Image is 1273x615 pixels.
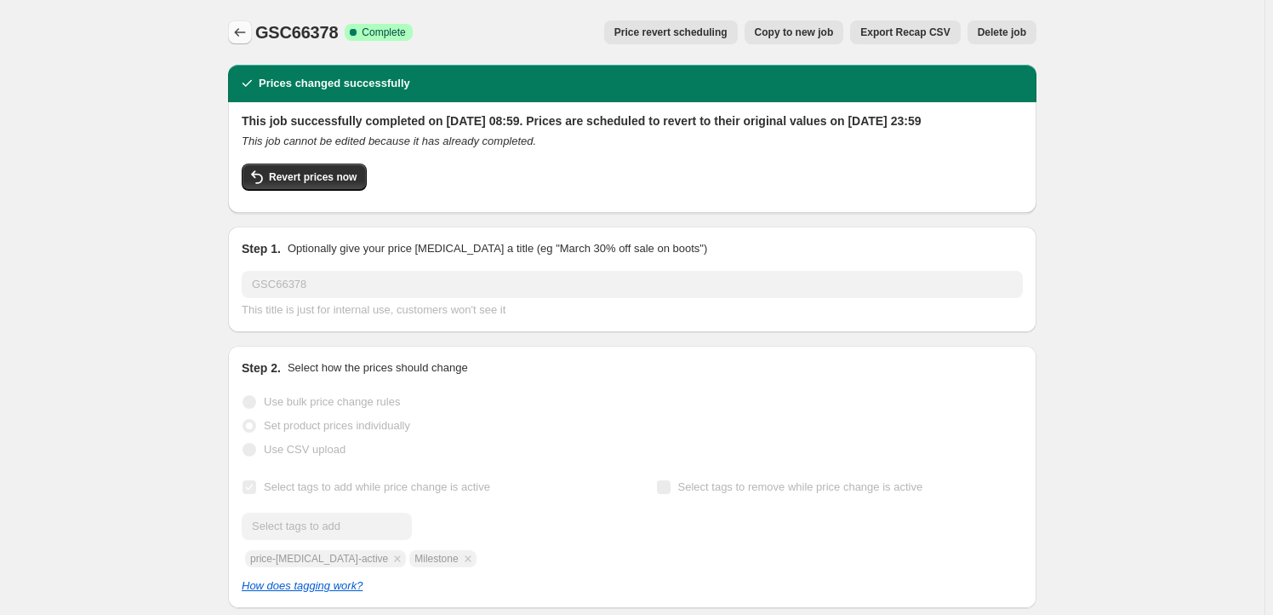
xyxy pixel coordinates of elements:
[264,443,345,456] span: Use CSV upload
[755,26,834,39] span: Copy to new job
[242,303,505,316] span: This title is just for internal use, customers won't see it
[288,359,468,376] p: Select how the prices should change
[745,20,844,44] button: Copy to new job
[242,579,362,592] a: How does tagging work?
[264,480,490,493] span: Select tags to add while price change is active
[288,240,707,257] p: Optionally give your price [MEDICAL_DATA] a title (eg "March 30% off sale on boots")
[242,513,412,540] input: Select tags to add
[242,164,367,191] button: Revert prices now
[978,26,1026,39] span: Delete job
[860,26,950,39] span: Export Recap CSV
[264,419,410,432] span: Set product prices individually
[968,20,1036,44] button: Delete job
[604,20,738,44] button: Price revert scheduling
[255,23,338,42] span: GSC66378
[242,135,536,147] i: This job cannot be edited because it has already completed.
[269,170,357,184] span: Revert prices now
[614,26,728,39] span: Price revert scheduling
[242,359,281,376] h2: Step 2.
[362,26,405,39] span: Complete
[242,271,1023,298] input: 30% off holiday sale
[850,20,960,44] button: Export Recap CSV
[242,240,281,257] h2: Step 1.
[264,395,400,408] span: Use bulk price change rules
[259,75,410,92] h2: Prices changed successfully
[228,20,252,44] button: Price change jobs
[678,480,923,493] span: Select tags to remove while price change is active
[242,112,1023,129] h2: This job successfully completed on [DATE] 08:59. Prices are scheduled to revert to their original...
